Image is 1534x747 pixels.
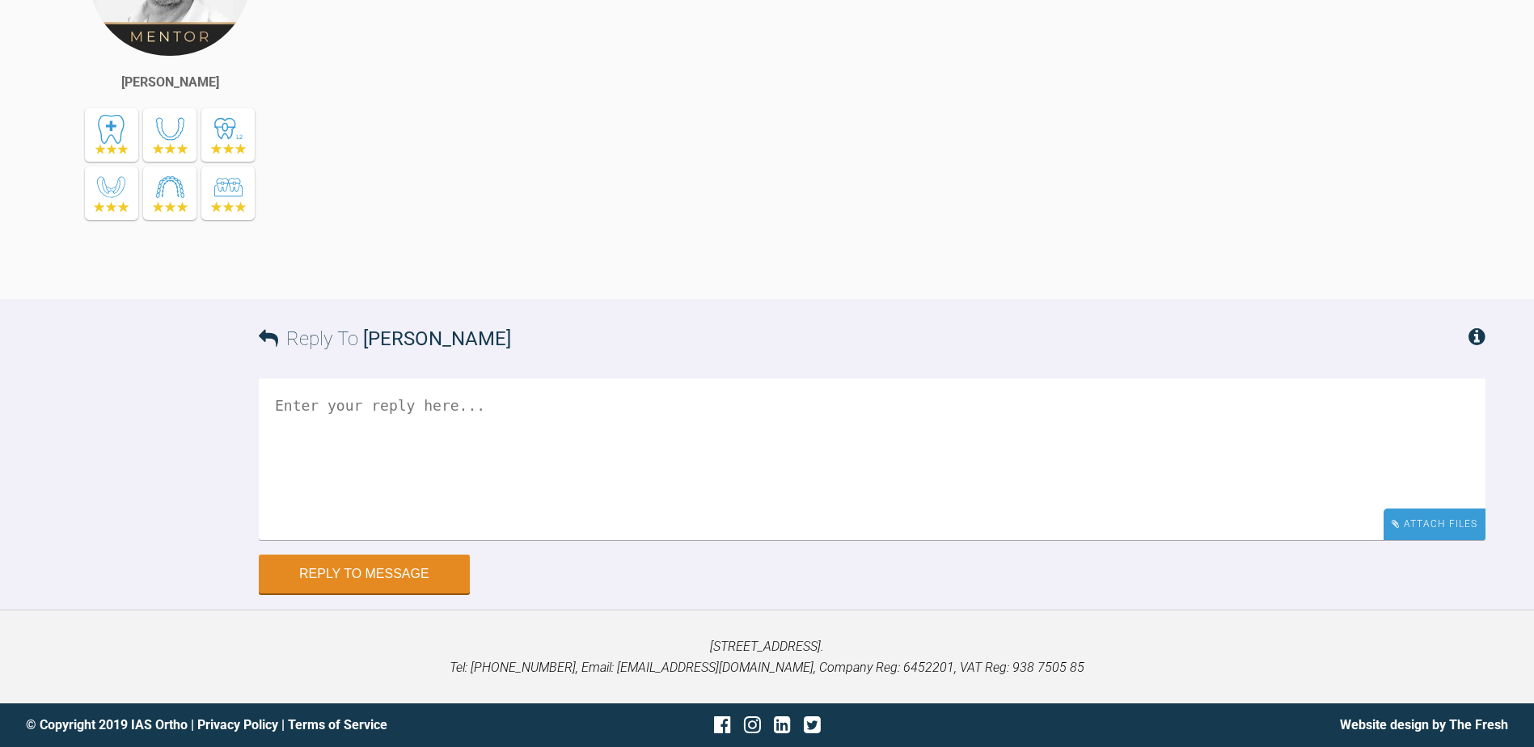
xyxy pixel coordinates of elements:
a: Website design by The Fresh [1340,717,1508,732]
h3: Reply To [259,323,511,354]
div: © Copyright 2019 IAS Ortho | | [26,715,520,736]
a: Terms of Service [288,717,387,732]
span: [PERSON_NAME] [363,327,511,350]
div: [PERSON_NAME] [121,72,219,93]
button: Reply to Message [259,555,470,593]
a: Privacy Policy [197,717,278,732]
p: [STREET_ADDRESS]. Tel: [PHONE_NUMBER], Email: [EMAIL_ADDRESS][DOMAIN_NAME], Company Reg: 6452201,... [26,636,1508,677]
div: Attach Files [1384,509,1485,540]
